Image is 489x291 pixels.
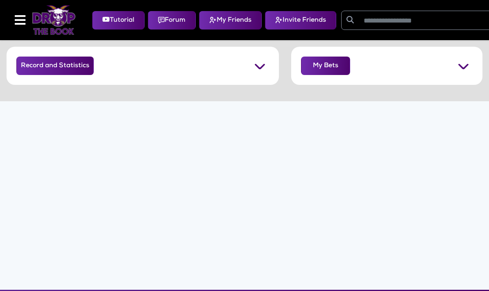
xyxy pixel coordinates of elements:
button: My Bets [301,57,350,75]
button: Invite Friends [265,11,336,30]
button: My Friends [199,11,262,30]
button: Tutorial [92,11,145,30]
button: Record and Statistics [16,57,94,75]
button: Forum [148,11,196,30]
img: Logo [32,5,76,35]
